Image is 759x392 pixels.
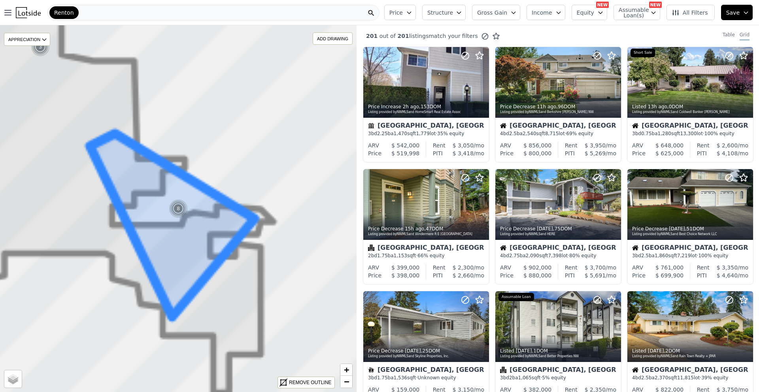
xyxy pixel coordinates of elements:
[368,104,485,110] div: Price Increase , 153 DOM
[495,169,621,285] a: Price Decrease [DATE],75DOMListing provided byNWMLSand HEREHouse[GEOGRAPHIC_DATA], [GEOGRAPHIC_DA...
[707,149,748,157] div: /mo
[368,354,485,359] div: Listing provided by NWMLS and Skyline Properties, Inc.
[453,272,474,279] span: $ 2,660
[500,367,616,375] div: [GEOGRAPHIC_DATA], [GEOGRAPHIC_DATA]
[368,367,374,373] img: Mobile
[340,364,352,376] a: Zoom in
[500,122,506,129] img: House
[632,130,748,137] div: 3 bd 0.75 ba sqft lot · 100% equity
[710,141,748,149] div: /mo
[368,348,485,354] div: Price Decrease , 25 DOM
[500,375,616,381] div: 3 bd 2 ba sqft · 5% equity
[523,272,551,279] span: $ 880,000
[632,354,749,359] div: Listing provided by NWMLS and Rain Town Realty + JPAR
[697,264,710,271] div: Rent
[500,226,617,232] div: Price Decrease , 75 DOM
[403,104,419,109] time: 2025-08-19 05:42
[368,122,484,130] div: [GEOGRAPHIC_DATA], [GEOGRAPHIC_DATA]
[648,348,664,354] time: 2025-08-16 17:10
[523,131,536,136] span: 2,540
[453,142,474,149] span: $ 3,050
[627,47,753,162] a: Listed 13h ago,0DOMListing provided byNWMLSand Coldwell Banker [PERSON_NAME]Short SaleHouse[GEOGR...
[31,38,50,57] div: 3
[498,293,534,302] div: Assumable Loan
[632,367,748,375] div: [GEOGRAPHIC_DATA], [GEOGRAPHIC_DATA]
[565,149,575,157] div: PITI
[677,375,694,381] span: 11,815
[429,32,478,40] span: match your filters
[4,370,22,388] a: Layers
[363,47,489,162] a: Price Increase 2h ago,153DOMListing provided byNWMLSand HomeSmart Real Estate AssocTownhouse[GEOG...
[614,5,660,20] button: Assumable Loan(s)
[453,150,474,156] span: $ 3,418
[405,226,424,232] time: 2025-08-18 16:46
[717,272,738,279] span: $ 4,640
[710,264,748,271] div: /mo
[433,264,446,271] div: Rent
[577,9,594,17] span: Equity
[368,226,485,232] div: Price Decrease , 47 DOM
[446,264,484,271] div: /mo
[472,5,520,20] button: Gross Gain
[169,199,188,218] div: 8
[4,33,50,46] div: APPRECIATION
[340,376,352,388] a: Zoom out
[565,264,578,271] div: Rent
[585,150,606,156] span: $ 5,269
[368,253,484,259] div: 2 bd 1.75 ba sqft · 66% equity
[655,142,683,149] span: $ 648,000
[532,9,552,17] span: Income
[655,272,683,279] span: $ 699,900
[500,122,616,130] div: [GEOGRAPHIC_DATA], [GEOGRAPHIC_DATA]
[565,141,578,149] div: Rent
[391,142,419,149] span: $ 542,000
[632,232,749,237] div: Listing provided by NWMLS and Best Choice Network LLC
[427,9,453,17] span: Structure
[500,348,617,354] div: Listed , 1 DOM
[565,271,575,279] div: PITI
[545,131,559,136] span: 8,715
[632,348,749,354] div: Listed , 2 DOM
[669,226,685,232] time: 2025-08-17 23:43
[500,149,514,157] div: Price
[585,142,606,149] span: $ 3,950
[396,33,409,39] span: 201
[500,110,617,115] div: Listing provided by NWMLS and Berkshire [PERSON_NAME] NW
[394,131,407,136] span: 1,470
[344,365,349,375] span: +
[363,169,489,285] a: Price Decrease 15h ago,47DOMListing provided byNWMLSand Windermere R E [GEOGRAPHIC_DATA]Condomini...
[16,7,41,18] img: Lotside
[422,5,466,20] button: Structure
[500,245,616,253] div: [GEOGRAPHIC_DATA], [GEOGRAPHIC_DATA]
[707,271,748,279] div: /mo
[368,367,484,375] div: [GEOGRAPHIC_DATA], [GEOGRAPHIC_DATA]
[500,232,617,237] div: Listing provided by NWMLS and HERE
[405,348,421,354] time: 2025-08-17 21:29
[658,131,671,136] span: 1,280
[523,142,551,149] span: $ 856,000
[368,141,379,149] div: ARV
[526,253,539,258] span: 2,090
[368,122,374,129] img: Townhouse
[632,104,749,110] div: Listed , 0 DOM
[366,33,378,39] span: 201
[384,5,416,20] button: Price
[495,47,621,162] a: Price Decrease 11h ago,96DOMListing provided byNWMLSand Berkshire [PERSON_NAME] NWHouse[GEOGRAPHI...
[632,141,643,149] div: ARV
[357,32,500,40] div: out of listings
[680,131,697,136] span: 13,300
[368,271,381,279] div: Price
[632,253,748,259] div: 3 bd 2.5 ba sqft lot · 100% equity
[394,375,407,381] span: 1,536
[632,367,638,373] img: House
[368,110,485,115] div: Listing provided by NWMLS and HomeSmart Real Estate Assoc
[672,9,708,17] span: All Filters
[54,9,74,17] span: Renton
[416,131,430,136] span: 1,779
[368,232,485,237] div: Listing provided by NWMLS and Windermere R E [GEOGRAPHIC_DATA]
[446,141,484,149] div: /mo
[632,375,748,381] div: 4 bd 2.5 ba sqft lot · 39% equity
[717,142,738,149] span: $ 2,600
[740,32,750,40] div: Grid
[500,245,506,251] img: House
